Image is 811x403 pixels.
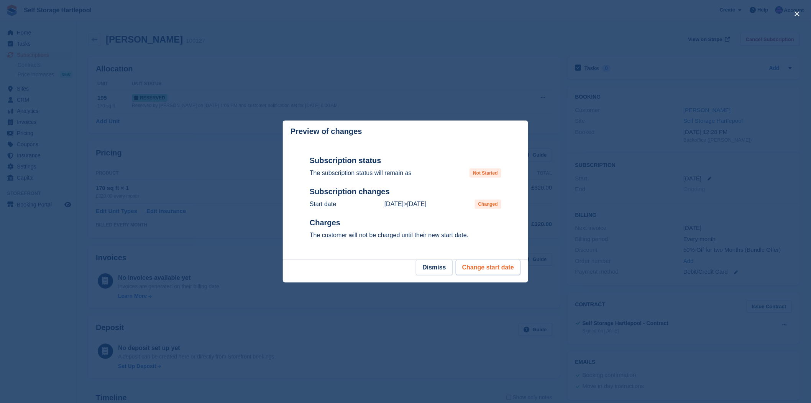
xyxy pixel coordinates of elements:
h2: Charges [310,218,501,228]
span: Not Started [470,168,501,178]
p: Preview of changes [291,127,362,136]
p: Start date [310,200,336,209]
button: Change start date [456,260,520,275]
h2: Subscription status [310,156,501,165]
p: The subscription status will remain as [310,168,412,178]
button: Dismiss [416,260,452,275]
p: > [384,200,427,209]
span: Changed [475,200,501,209]
p: The customer will not be charged until their new start date. [310,231,501,240]
time: 2025-08-14 23:00:00 UTC [407,201,427,207]
button: close [791,8,803,20]
h2: Subscription changes [310,187,501,197]
time: 2025-08-13 23:00:00 UTC [384,201,404,207]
